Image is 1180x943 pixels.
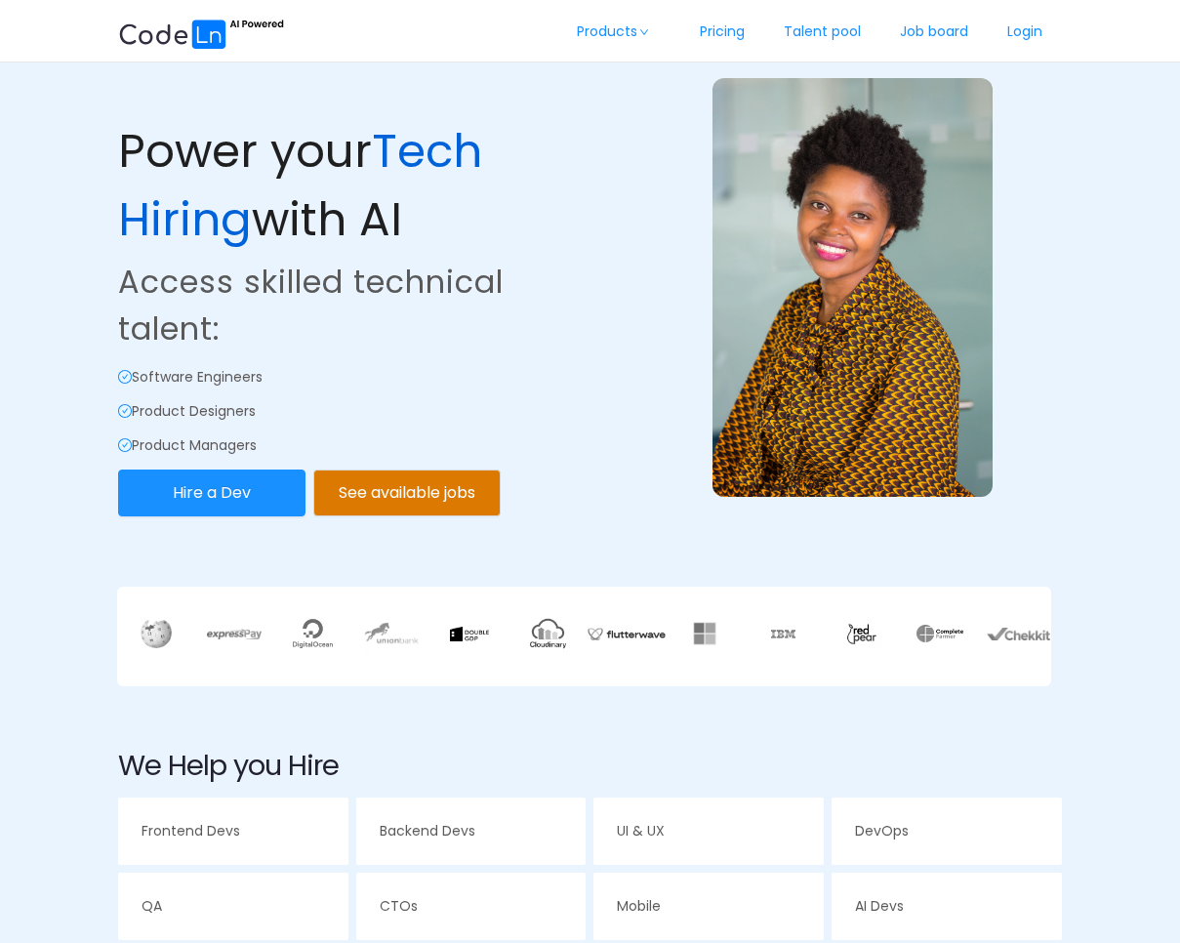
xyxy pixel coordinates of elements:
a: Backend Devs [356,798,587,865]
img: fq4AAAAAAAAAAA= [693,622,716,645]
img: gdp.f5de0a9d.webp [450,627,489,642]
a: Frontend Devs [118,798,348,865]
img: ai.87e98a1d.svg [118,17,284,49]
a: Mobile [593,873,824,940]
i: icon: check-circle [118,438,132,452]
a: QA [118,873,348,940]
button: See available jobs [313,470,501,516]
img: chekkit.0bccf985.webp [987,628,1049,640]
a: AI Devs [832,873,1062,940]
img: ibm.f019ecc1.webp [771,630,794,639]
img: xNYAAAAAA= [916,625,963,642]
img: union.a1ab9f8d.webp [364,606,419,661]
a: CTOs [356,873,587,940]
p: Access skilled technical talent: [118,259,587,352]
p: Power your with AI [118,117,587,255]
img: wikipedia.924a3bd0.webp [141,620,172,648]
h2: We Help you Hire [118,748,1062,783]
img: express.25241924.webp [207,629,262,639]
span: Mobile [617,896,661,916]
p: Product Designers [118,401,587,422]
span: Frontend Devs [142,821,240,840]
span: CTOs [380,896,418,916]
a: UI & UX [593,798,824,865]
span: Backend Devs [380,821,475,840]
p: Software Engineers [118,367,587,388]
img: flutter.513ce320.webp [588,612,666,656]
img: 3JiQAAAAAABZABt8ruoJIq32+N62SQO0hFKGtpKBtqUKlH8dAofS56CJ7FppICrj1pHkAOPKAAA= [842,621,881,647]
span: DevOps [855,821,909,840]
span: AI Devs [855,896,904,916]
i: icon: down [638,27,650,37]
p: Product Managers [118,435,587,456]
button: Hire a Dev [118,470,305,516]
img: cloud.8900efb9.webp [528,614,567,653]
a: DevOps [832,798,1062,865]
i: icon: check-circle [118,404,132,418]
img: digitalocean.9711bae0.webp [293,614,332,653]
img: example [712,78,992,497]
span: QA [142,896,162,916]
span: UI & UX [617,821,665,840]
i: icon: check-circle [118,370,132,384]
